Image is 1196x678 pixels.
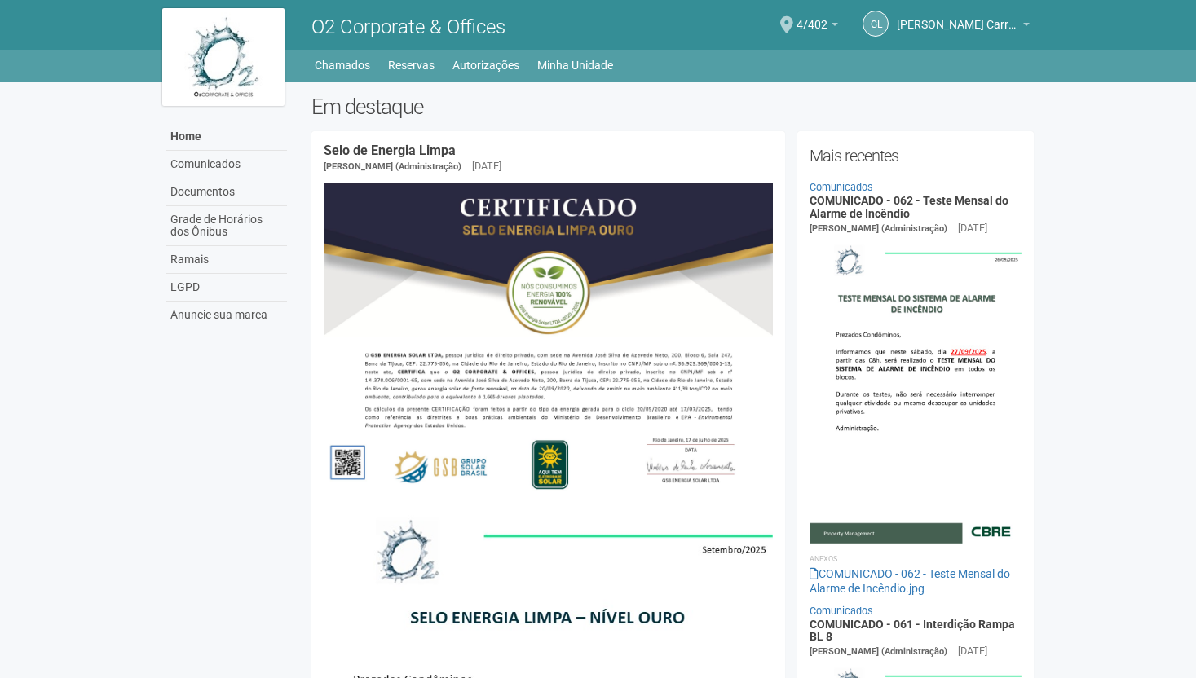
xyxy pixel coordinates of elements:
a: Selo de Energia Limpa [324,143,456,158]
div: [DATE] [472,159,501,174]
a: COMUNICADO - 061 - Interdição Rampa BL 8 [810,618,1015,643]
h2: Em destaque [311,95,1035,119]
a: Anuncie sua marca [166,302,287,328]
a: Comunicados [810,605,873,617]
span: [PERSON_NAME] (Administração) [324,161,461,172]
div: [DATE] [958,221,987,236]
a: Minha Unidade [537,54,613,77]
a: Ramais [166,246,287,274]
a: Grade de Horários dos Ônibus [166,206,287,246]
a: Home [166,123,287,151]
a: Autorizações [452,54,519,77]
img: COMUNICADO%20-%20062%20-%20Teste%20Mensal%20do%20Alarme%20de%20Inc%C3%AAndio.jpg [810,236,1022,543]
a: Comunicados [810,181,873,193]
a: Documentos [166,178,287,206]
a: 4/402 [797,20,838,33]
a: Chamados [315,54,370,77]
span: O2 Corporate & Offices [311,15,505,38]
a: LGPD [166,274,287,302]
div: [DATE] [958,644,987,658]
a: Comunicados [166,151,287,178]
h2: Mais recentes [810,143,1022,168]
a: COMUNICADO - 062 - Teste Mensal do Alarme de Incêndio [810,194,1008,219]
span: Gabriel Lemos Carreira dos Reis [897,2,1019,31]
a: GL [863,11,889,37]
a: Reservas [388,54,435,77]
a: COMUNICADO - 062 - Teste Mensal do Alarme de Incêndio.jpg [810,567,1010,595]
a: [PERSON_NAME] Carreira dos Reis [897,20,1030,33]
img: COMUNICADO%20-%20054%20-%20Selo%20de%20Energia%20Limpa%20-%20P%C3%A1g.%202.jpg [324,183,773,500]
span: 4/402 [797,2,827,31]
img: logo.jpg [162,8,285,106]
span: [PERSON_NAME] (Administração) [810,223,947,234]
span: [PERSON_NAME] (Administração) [810,646,947,657]
li: Anexos [810,552,1022,566]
